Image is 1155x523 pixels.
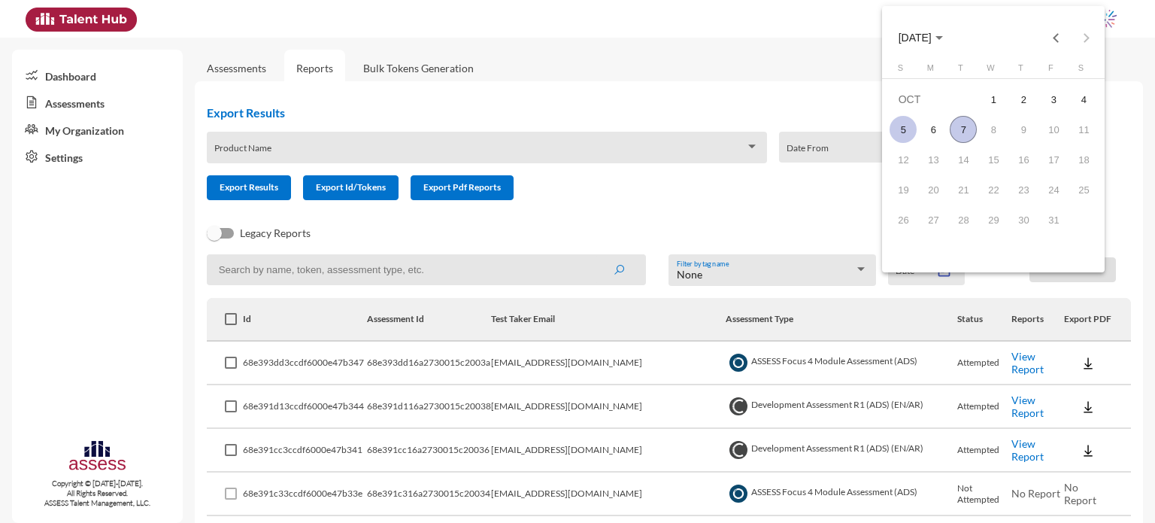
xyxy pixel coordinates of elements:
div: 18 [1070,146,1097,173]
th: Friday [1038,63,1069,78]
span: [DATE] [899,32,932,44]
div: 7 [950,116,977,143]
th: Monday [918,63,948,78]
button: Next month [1071,23,1101,53]
div: 21 [950,176,977,203]
div: 8 [980,116,1007,143]
div: 2 [1010,86,1037,113]
div: 10 [1040,116,1067,143]
td: October 24, 2025 [1038,175,1069,205]
td: October 25, 2025 [1069,175,1099,205]
div: 15 [980,146,1007,173]
div: 6 [920,116,947,143]
td: October 27, 2025 [918,205,948,235]
div: 26 [890,206,917,233]
td: October 31, 2025 [1038,205,1069,235]
div: 1 [980,86,1007,113]
div: 11 [1070,116,1097,143]
td: October 10, 2025 [1038,114,1069,144]
div: 30 [1010,206,1037,233]
td: October 4, 2025 [1069,84,1099,114]
td: October 18, 2025 [1069,144,1099,175]
td: October 6, 2025 [918,114,948,144]
td: October 14, 2025 [948,144,978,175]
div: 9 [1010,116,1037,143]
td: October 17, 2025 [1038,144,1069,175]
td: October 23, 2025 [1008,175,1038,205]
td: October 16, 2025 [1008,144,1038,175]
div: 4 [1070,86,1097,113]
div: 23 [1010,176,1037,203]
td: October 19, 2025 [888,175,918,205]
td: October 7, 2025 [948,114,978,144]
div: 13 [920,146,947,173]
div: 20 [920,176,947,203]
div: 14 [950,146,977,173]
td: October 22, 2025 [978,175,1008,205]
div: 5 [890,116,917,143]
td: October 5, 2025 [888,114,918,144]
td: October 29, 2025 [978,205,1008,235]
th: Saturday [1069,63,1099,78]
th: Thursday [1008,63,1038,78]
th: Tuesday [948,63,978,78]
div: 16 [1010,146,1037,173]
td: October 20, 2025 [918,175,948,205]
div: 27 [920,206,947,233]
td: October 26, 2025 [888,205,918,235]
td: October 11, 2025 [1069,114,1099,144]
button: Choose month and year [887,23,955,53]
td: October 21, 2025 [948,175,978,205]
div: 25 [1070,176,1097,203]
th: Wednesday [978,63,1008,78]
div: 29 [980,206,1007,233]
td: October 13, 2025 [918,144,948,175]
td: October 28, 2025 [948,205,978,235]
td: October 2, 2025 [1008,84,1038,114]
div: 24 [1040,176,1067,203]
th: Sunday [888,63,918,78]
div: 31 [1040,206,1067,233]
td: October 1, 2025 [978,84,1008,114]
button: Previous month [1041,23,1071,53]
div: 12 [890,146,917,173]
div: 3 [1040,86,1067,113]
div: 28 [950,206,977,233]
td: October 30, 2025 [1008,205,1038,235]
div: 19 [890,176,917,203]
div: 22 [980,176,1007,203]
td: October 9, 2025 [1008,114,1038,144]
td: October 8, 2025 [978,114,1008,144]
td: October 12, 2025 [888,144,918,175]
td: October 3, 2025 [1038,84,1069,114]
div: 17 [1040,146,1067,173]
td: October 15, 2025 [978,144,1008,175]
td: OCT [888,84,978,114]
